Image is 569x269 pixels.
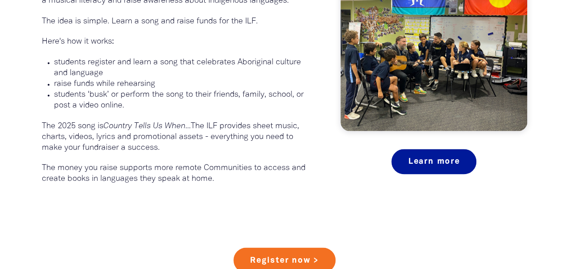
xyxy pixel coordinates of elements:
[54,79,314,90] p: raise funds while rehearsing
[42,36,314,47] p: Here's how it works:
[42,121,314,153] p: The 2025 song is The ILF provides sheet music, charts, videos, lyrics and promotional assets - ev...
[42,163,314,184] p: The money you raise supports more remote Communities to access and create books in languages they...
[42,16,314,27] p: The idea is simple. Learn a song and raise funds for the ILF.
[103,122,191,130] em: Country Tells Us When...
[391,149,476,174] a: Learn more
[54,90,314,111] p: students ‘busk’ or perform the song to their friends, family, school, or post a video online.
[54,57,314,79] p: students register and learn a song that celebrates Aboriginal culture and language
